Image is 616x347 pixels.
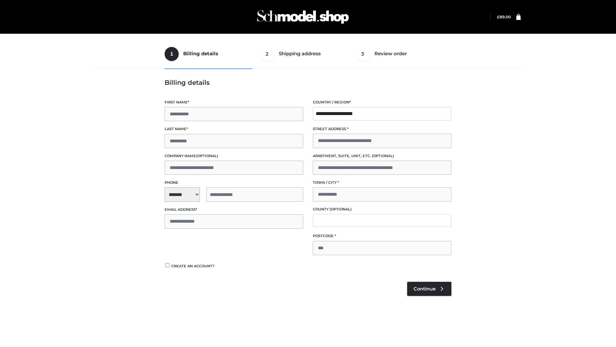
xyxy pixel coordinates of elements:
[313,153,451,159] label: Apartment, suite, unit, etc.
[165,126,303,132] label: Last name
[329,207,352,211] span: (optional)
[414,286,436,292] span: Continue
[165,153,303,159] label: Company name
[313,233,451,239] label: Postcode
[372,154,394,158] span: (optional)
[497,14,511,19] a: £89.00
[313,206,451,212] label: County
[165,99,303,105] label: First name
[196,154,218,158] span: (optional)
[171,264,215,268] span: Create an account?
[165,180,303,186] label: Phone
[313,99,451,105] label: Country / Region
[313,126,451,132] label: Street address
[497,14,500,19] span: £
[497,14,511,19] bdi: 89.00
[407,282,451,296] a: Continue
[165,79,451,86] h3: Billing details
[313,180,451,186] label: Town / City
[165,207,303,213] label: Email address
[255,4,351,30] img: Schmodel Admin 964
[165,263,170,267] input: Create an account?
